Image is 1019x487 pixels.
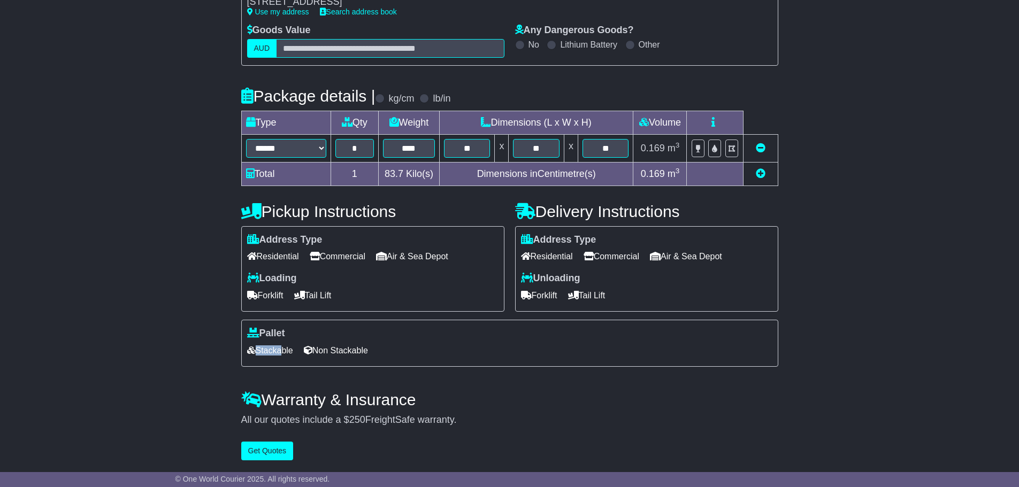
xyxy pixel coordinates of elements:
label: Pallet [247,328,285,339]
span: © One World Courier 2025. All rights reserved. [175,475,330,483]
label: Address Type [521,234,596,246]
label: Loading [247,273,297,284]
label: Address Type [247,234,323,246]
a: Search address book [320,7,397,16]
h4: Delivery Instructions [515,203,778,220]
span: Commercial [310,248,365,265]
sup: 3 [676,141,680,149]
h4: Package details | [241,87,376,105]
td: Dimensions (L x W x H) [439,111,633,134]
td: 1 [331,162,378,185]
label: Any Dangerous Goods? [515,25,634,36]
span: m [668,143,680,153]
span: 0.169 [641,168,665,179]
button: Get Quotes [241,442,294,460]
label: Lithium Battery [560,40,617,50]
h4: Warranty & Insurance [241,391,778,408]
div: All our quotes include a $ FreightSafe warranty. [241,414,778,426]
a: Use my address [247,7,309,16]
label: Unloading [521,273,580,284]
span: Stackable [247,342,293,359]
span: Commercial [584,248,639,265]
td: Kilo(s) [378,162,439,185]
span: Residential [521,248,573,265]
td: Type [241,111,331,134]
span: Non Stackable [304,342,368,359]
label: Other [639,40,660,50]
span: Tail Lift [568,287,606,304]
label: No [528,40,539,50]
span: 0.169 [641,143,665,153]
span: 83.7 [385,168,403,179]
a: Remove this item [756,143,765,153]
span: 250 [349,414,365,425]
td: Weight [378,111,439,134]
span: Residential [247,248,299,265]
label: Goods Value [247,25,311,36]
span: Tail Lift [294,287,332,304]
label: lb/in [433,93,450,105]
td: x [495,134,509,162]
td: Volume [633,111,687,134]
span: Air & Sea Depot [650,248,722,265]
sup: 3 [676,167,680,175]
label: kg/cm [388,93,414,105]
h4: Pickup Instructions [241,203,504,220]
span: Air & Sea Depot [376,248,448,265]
td: Qty [331,111,378,134]
td: Dimensions in Centimetre(s) [439,162,633,185]
a: Add new item [756,168,765,179]
td: Total [241,162,331,185]
span: Forklift [247,287,284,304]
span: Forklift [521,287,557,304]
td: x [564,134,578,162]
span: m [668,168,680,179]
label: AUD [247,39,277,58]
